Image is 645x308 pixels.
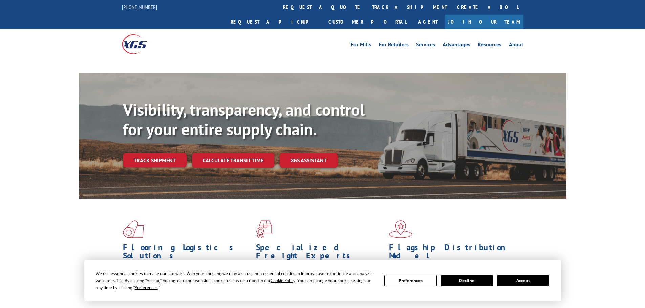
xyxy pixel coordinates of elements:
[379,42,409,49] a: For Retailers
[256,220,272,238] img: xgs-icon-focused-on-flooring-red
[123,153,187,167] a: Track shipment
[123,243,251,263] h1: Flooring Logistics Solutions
[96,270,376,291] div: We use essential cookies to make our site work. With your consent, we may also use non-essential ...
[441,275,493,286] button: Decline
[389,220,412,238] img: xgs-icon-flagship-distribution-model-red
[84,260,561,301] div: Cookie Consent Prompt
[225,15,323,29] a: Request a pickup
[416,42,435,49] a: Services
[497,275,549,286] button: Accept
[256,243,384,263] h1: Specialized Freight Experts
[122,4,157,10] a: [PHONE_NUMBER]
[351,42,371,49] a: For Mills
[271,278,295,283] span: Cookie Policy
[478,42,501,49] a: Resources
[135,285,158,290] span: Preferences
[443,42,470,49] a: Advantages
[389,243,517,263] h1: Flagship Distribution Model
[384,275,436,286] button: Preferences
[280,153,338,168] a: XGS ASSISTANT
[123,99,365,140] b: Visibility, transparency, and control for your entire supply chain.
[411,15,445,29] a: Agent
[509,42,523,49] a: About
[323,15,411,29] a: Customer Portal
[123,220,144,238] img: xgs-icon-total-supply-chain-intelligence-red
[192,153,274,168] a: Calculate transit time
[445,15,523,29] a: Join Our Team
